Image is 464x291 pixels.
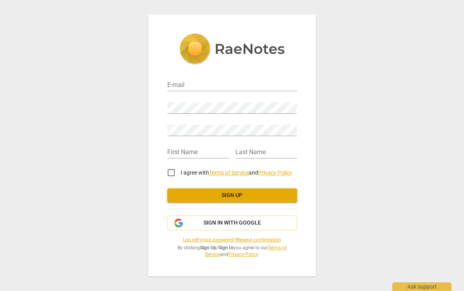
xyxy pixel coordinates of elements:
a: Log in [183,237,196,243]
span: | | [167,237,297,243]
a: Terms of Service [205,245,287,257]
b: Sign Up [200,245,216,250]
a: Privacy Policy [258,169,292,176]
a: Privacy Policy [228,252,258,257]
div: Ask support [392,282,451,291]
img: 5ac2273c67554f335776073100b6d88f.svg [179,33,285,66]
a: Terms of Service [209,169,249,176]
span: I agree with and [181,169,292,176]
span: Sign in with Google [203,219,261,227]
button: Sign in with Google [167,215,297,230]
a: Resend confirmation [237,237,281,243]
span: By clicking / you agree to our and . [167,245,297,258]
button: Sign up [167,188,297,203]
a: Forgot password? [197,237,236,243]
span: Sign up [174,192,291,199]
b: Sign In [218,245,233,250]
